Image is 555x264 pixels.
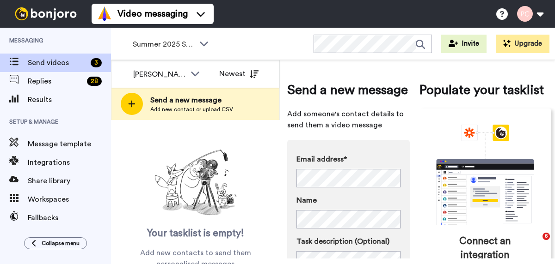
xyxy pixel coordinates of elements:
[28,157,111,168] span: Integrations
[149,146,242,220] img: ready-set-action.png
[28,212,111,223] span: Fallbacks
[524,233,546,255] iframe: Intercom live chat
[117,7,188,20] span: Video messaging
[24,237,87,249] button: Collapse menu
[150,106,233,113] span: Add new contact or upload CSV
[287,81,410,99] span: Send a new message
[28,57,87,68] span: Send videos
[91,58,102,67] div: 3
[147,227,244,240] span: Your tasklist is empty!
[543,233,550,240] span: 6
[212,65,265,83] button: Newest
[296,195,317,206] span: Name
[28,76,83,87] span: Replies
[296,236,401,247] label: Task description (Optional)
[416,125,555,225] div: animation
[28,175,111,186] span: Share library
[287,108,410,131] span: Add someone's contact details to send them a video message
[28,194,111,205] span: Workspaces
[28,138,111,150] span: Message template
[28,94,111,105] span: Results
[133,39,195,50] span: Summer 2025 Surveys
[42,240,80,247] span: Collapse menu
[150,95,233,106] span: Send a new message
[87,77,102,86] div: 28
[97,6,112,21] img: vm-color.svg
[296,154,401,165] label: Email address*
[419,81,551,99] span: Populate your tasklist
[11,7,80,20] img: bj-logo-header-white.svg
[496,35,549,53] button: Upgrade
[441,35,487,53] button: Invite
[133,69,186,80] div: [PERSON_NAME]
